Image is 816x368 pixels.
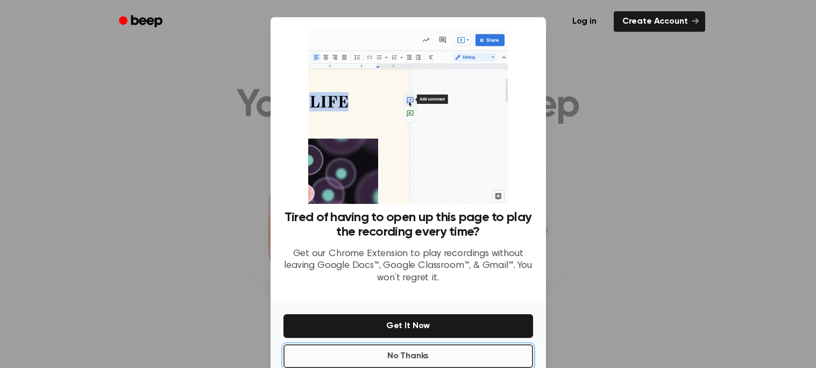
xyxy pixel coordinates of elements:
[111,11,172,32] a: Beep
[283,344,533,368] button: No Thanks
[283,314,533,338] button: Get It Now
[283,210,533,239] h3: Tired of having to open up this page to play the recording every time?
[308,30,508,204] img: Beep extension in action
[562,9,607,34] a: Log in
[283,248,533,285] p: Get our Chrome Extension to play recordings without leaving Google Docs™, Google Classroom™, & Gm...
[614,11,705,32] a: Create Account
